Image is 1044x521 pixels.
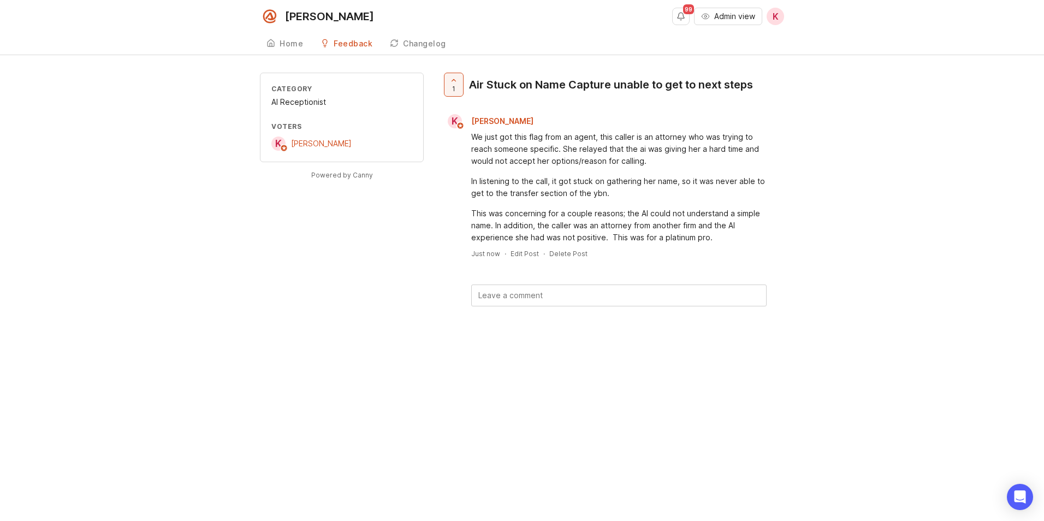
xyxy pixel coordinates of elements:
[271,84,412,93] div: Category
[694,8,762,25] button: Admin view
[452,84,455,93] span: 1
[469,77,753,92] div: Air Stuck on Name Capture unable to get to next steps
[271,137,286,151] div: K
[260,7,280,26] img: Smith.ai logo
[383,33,453,55] a: Changelog
[403,40,446,48] div: Changelog
[505,249,506,258] div: ·
[271,137,352,151] a: K[PERSON_NAME]
[285,11,374,22] div: [PERSON_NAME]
[1007,484,1033,510] div: Open Intercom Messenger
[672,8,690,25] button: Notifications
[511,249,539,258] div: Edit Post
[260,33,310,55] a: Home
[291,139,352,148] span: [PERSON_NAME]
[543,249,545,258] div: ·
[314,33,379,55] a: Feedback
[471,175,767,199] div: In listening to the call, it got stuck on gathering her name, so it was never able to get to the ...
[271,122,412,131] div: Voters
[683,4,694,14] span: 99
[271,96,412,108] div: AI Receptionist
[334,40,372,48] div: Feedback
[471,131,767,167] div: We just got this flag from an agent, this caller is an attorney who was trying to reach someone s...
[280,144,288,152] img: member badge
[471,116,533,126] span: [PERSON_NAME]
[456,122,465,130] img: member badge
[714,11,755,22] span: Admin view
[549,249,588,258] div: Delete Post
[444,73,464,97] button: 1
[441,114,542,128] a: K[PERSON_NAME]
[448,114,462,128] div: K
[471,249,500,258] a: Just now
[310,169,375,181] a: Powered by Canny
[773,10,779,23] span: K
[471,208,767,244] div: This was concerning for a couple reasons; the AI could not understand a simple name. In addition,...
[767,8,784,25] button: K
[280,40,303,48] div: Home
